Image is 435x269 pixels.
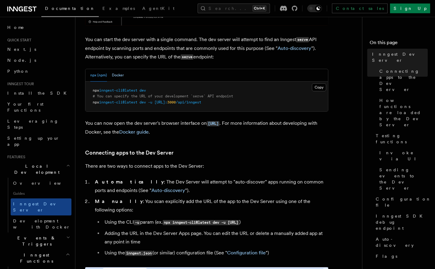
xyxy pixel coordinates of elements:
[140,89,146,93] span: dev
[99,89,137,93] span: inngest-cli@latest
[5,155,25,159] span: Features
[13,201,65,212] span: Inngest Dev Server
[85,36,328,62] p: You can start the dev server with a single command. The dev server will attempt to find an Innges...
[41,2,99,17] a: Documentation
[377,66,428,95] a: Connecting apps to the Dev Server
[7,136,60,147] span: Setting up your app
[139,2,178,16] a: AgentKit
[119,129,149,135] a: Docker guide
[11,215,71,232] a: Development with Docker
[227,250,266,256] a: Configuration file
[5,250,71,267] button: Inngest Functions
[93,197,328,258] li: : You scan explicitly add the URL of the app to the Dev Server using one of the following options:
[142,6,174,11] span: AgentKit
[5,22,71,33] a: Home
[379,68,428,93] span: Connecting apps to the Dev Server
[372,51,428,63] span: Inngest Dev Server
[376,133,428,145] span: Testing functions
[5,38,31,43] span: Quick start
[377,164,428,194] a: Sending events to the Dev Server
[5,252,66,264] span: Inngest Functions
[95,179,164,185] strong: Automatically
[103,229,328,246] li: Adding the URL in the Dev Server Apps page. You can edit the URL or delete a manually added app a...
[5,66,71,77] a: Python
[176,100,201,105] span: /api/inngest
[253,5,266,12] kbd: Ctrl+K
[45,6,95,11] span: Documentation
[379,150,428,162] span: Invoke via UI
[5,88,71,99] a: Install the SDK
[85,162,328,171] p: There are two ways to connect apps to the Dev Server:
[93,178,328,195] li: : The Dev Server will attempt to "auto-discover" apps running on common ports and endpoints (See ...
[151,188,185,194] a: Auto-discovery
[11,189,71,198] span: Guides
[373,211,428,234] a: Inngest SDK debug endpoint
[93,100,99,105] span: npx
[13,181,76,186] span: Overview
[370,49,428,66] a: Inngest Dev Server
[5,163,66,175] span: Local Development
[103,218,328,227] li: Using the CLI param (ex. )
[7,47,36,52] span: Next.js
[379,167,428,191] span: Sending events to the Dev Server
[5,235,66,247] span: Events & Triggers
[163,220,239,225] code: npx inngest-cli@latest dev -u [URL]
[181,55,193,60] code: serve
[154,100,167,105] span: [URL]:
[207,121,219,127] code: [URL]
[296,37,309,43] code: serve
[198,4,270,13] button: Search...Ctrl+K
[332,4,388,13] a: Contact sales
[134,220,140,225] code: -u
[7,58,36,63] span: Node.js
[376,196,431,208] span: Configuration file
[93,89,99,93] span: npx
[125,251,153,256] code: inngest.json
[7,102,43,113] span: Your first Functions
[5,44,71,55] a: Next.js
[99,100,137,105] span: inngest-cli@latest
[373,130,428,147] a: Testing functions
[85,119,328,137] p: You can now open the dev server's browser interface on . For more information about developing wi...
[112,69,124,82] button: Docker
[11,198,71,215] a: Inngest Dev Server
[376,236,428,248] span: Auto-discovery
[376,213,428,231] span: Inngest SDK debug endpoint
[7,91,70,96] span: Install the SDK
[90,69,107,82] button: npx (npm)
[5,99,71,116] a: Your first Functions
[140,100,146,105] span: dev
[93,94,233,99] span: # You can specify the URL of your development `serve` API endpoint
[390,4,430,13] a: Sign Up
[85,149,174,157] a: Connecting apps to the Dev Server
[207,121,219,126] a: [URL]
[95,199,143,204] strong: Manually
[373,194,428,211] a: Configuration file
[377,147,428,164] a: Invoke via UI
[167,100,176,105] span: 3000
[148,100,152,105] span: -u
[379,97,428,128] span: How functions are loaded by the Dev Server
[102,6,135,11] span: Examples
[5,133,71,150] a: Setting up your app
[7,24,24,30] span: Home
[5,161,71,178] button: Local Development
[5,232,71,250] button: Events & Triggers
[5,178,71,232] div: Local Development
[373,234,428,251] a: Auto-discovery
[377,95,428,130] a: How functions are loaded by the Dev Server
[370,39,428,49] h4: On this page
[103,249,328,258] li: Using the (or similar) configuration file (See " ")
[5,55,71,66] a: Node.js
[7,69,29,74] span: Python
[5,82,34,86] span: Inngest tour
[373,251,428,262] a: Flags
[13,218,70,229] span: Development with Docker
[11,178,71,189] a: Overview
[312,84,326,92] button: Copy
[376,253,397,259] span: Flags
[7,119,59,130] span: Leveraging Steps
[99,2,139,16] a: Examples
[307,5,322,12] button: Toggle dark mode
[278,46,311,51] a: Auto-discovery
